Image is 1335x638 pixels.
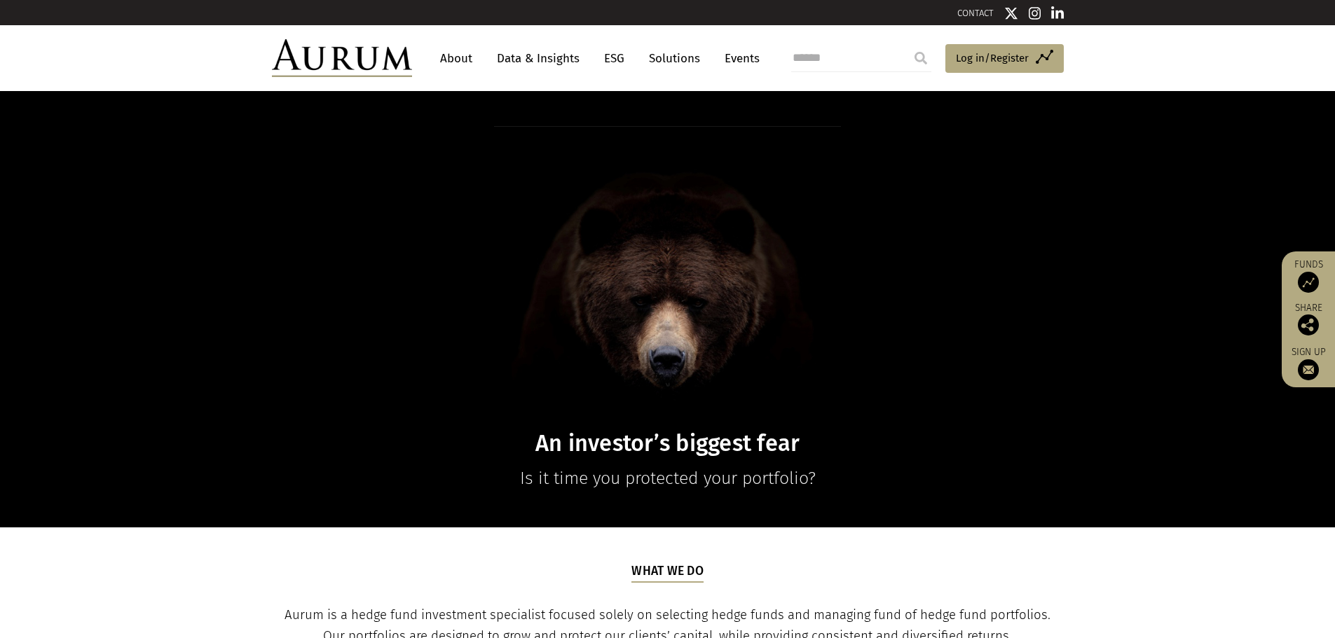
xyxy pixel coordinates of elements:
[642,46,707,71] a: Solutions
[1298,272,1319,293] img: Access Funds
[1051,6,1064,20] img: Linkedin icon
[397,430,938,457] h1: An investor’s biggest fear
[1289,303,1328,335] div: Share
[272,39,412,77] img: Aurum
[397,464,938,492] p: Is it time you protected your portfolio?
[718,46,760,71] a: Events
[1298,359,1319,380] img: Sign up to our newsletter
[1004,6,1018,20] img: Twitter icon
[1029,6,1041,20] img: Instagram icon
[956,50,1029,67] span: Log in/Register
[1289,346,1328,380] a: Sign up
[631,562,704,582] h5: What we do
[907,44,935,72] input: Submit
[490,46,587,71] a: Data & Insights
[945,44,1064,74] a: Log in/Register
[433,46,479,71] a: About
[597,46,631,71] a: ESG
[957,8,994,18] a: CONTACT
[1298,314,1319,335] img: Share this post
[1289,258,1328,293] a: Funds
